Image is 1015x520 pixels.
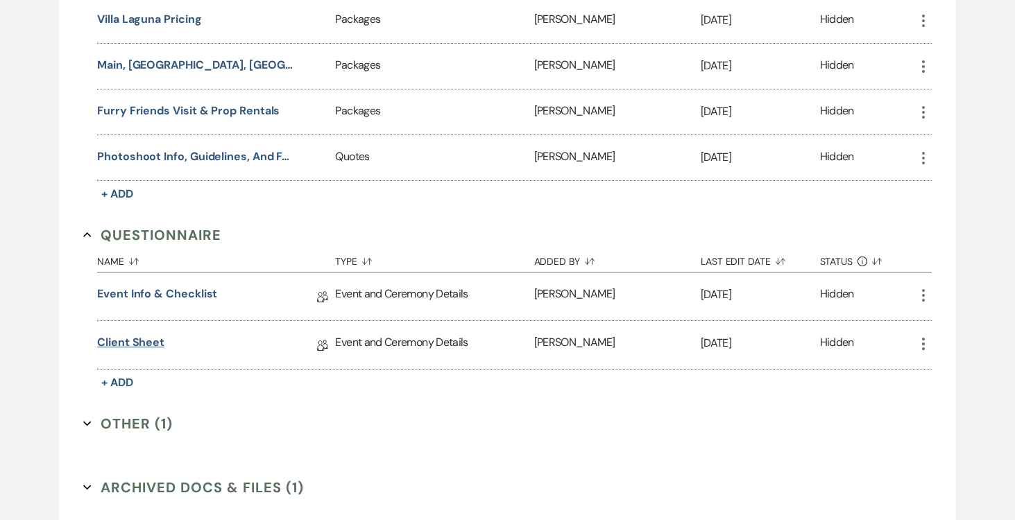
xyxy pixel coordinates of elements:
p: [DATE] [701,103,820,121]
button: Photoshoot Info, Guidelines, and FAQ [97,148,295,165]
p: [DATE] [701,57,820,75]
span: + Add [101,187,133,201]
button: Furry Friends Visit & Prop Rentals [97,103,280,119]
button: Status [820,245,915,272]
div: Hidden [820,103,854,121]
div: Hidden [820,57,854,76]
button: Villa Laguna Pricing [97,11,201,28]
a: Event Info & Checklist [97,286,217,307]
div: Hidden [820,148,854,167]
p: [DATE] [701,286,820,304]
div: Event and Ceremony Details [335,321,534,369]
span: + Add [101,375,133,390]
p: [DATE] [701,148,820,166]
div: [PERSON_NAME] [534,272,701,320]
button: Other (1) [83,413,173,434]
a: Client Sheet [97,334,164,356]
button: Last Edit Date [701,245,820,272]
div: Hidden [820,11,854,30]
button: Archived Docs & Files (1) [83,477,304,498]
p: [DATE] [701,11,820,29]
div: Event and Ceremony Details [335,272,534,320]
div: Packages [335,44,534,89]
div: Packages [335,89,534,135]
div: Quotes [335,135,534,180]
div: [PERSON_NAME] [534,89,701,135]
div: Hidden [820,334,854,356]
p: [DATE] [701,334,820,352]
div: Hidden [820,286,854,307]
button: + Add [97,373,137,392]
button: Questionnaire [83,225,221,245]
button: Name [97,245,335,272]
button: + Add [97,184,137,204]
div: [PERSON_NAME] [534,321,701,369]
button: Added By [534,245,701,272]
span: Status [820,257,853,266]
button: Type [335,245,534,272]
div: [PERSON_NAME] [534,135,701,180]
button: Main, [GEOGRAPHIC_DATA], [GEOGRAPHIC_DATA] Pricing [97,57,295,73]
div: [PERSON_NAME] [534,44,701,89]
